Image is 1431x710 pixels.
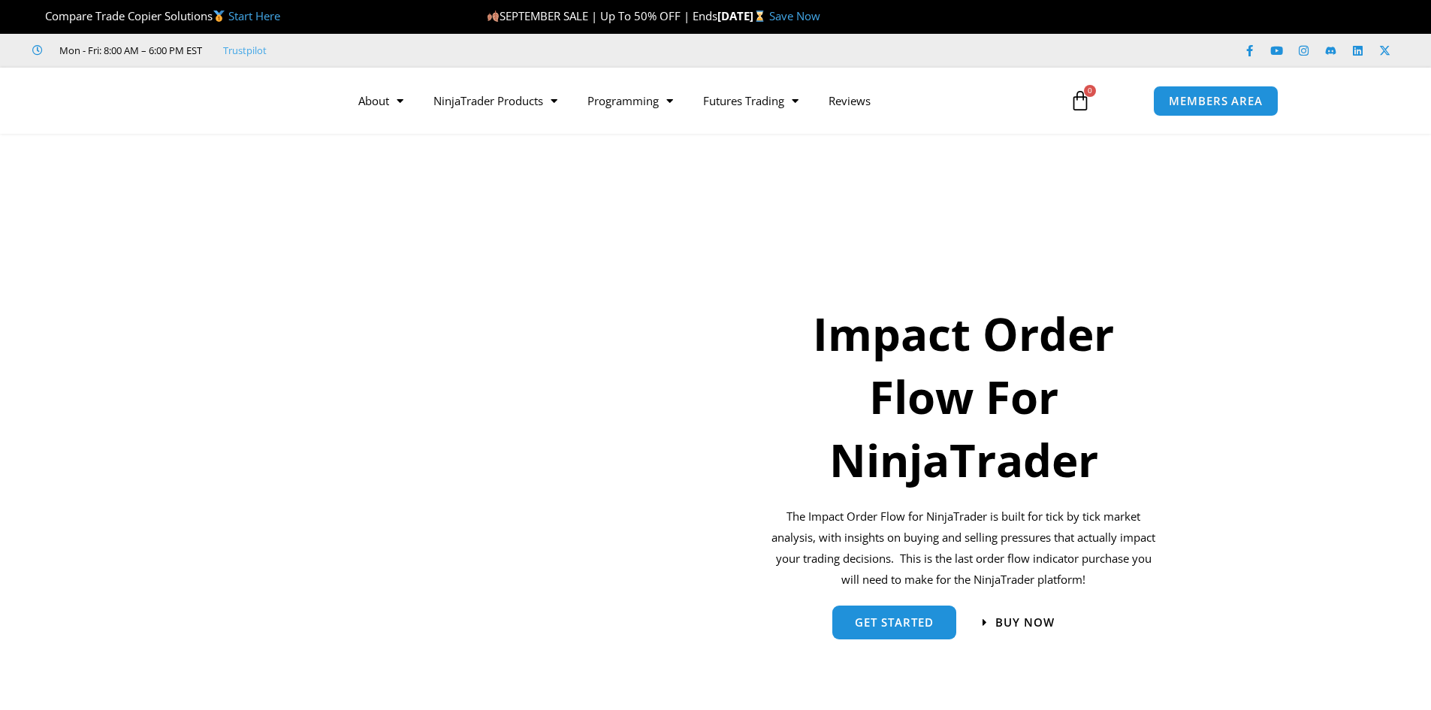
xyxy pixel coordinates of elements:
[418,83,572,118] a: NinjaTrader Products
[688,83,814,118] a: Futures Trading
[717,8,769,23] strong: [DATE]
[1084,85,1096,97] span: 0
[56,41,202,59] span: Mon - Fri: 8:00 AM – 6:00 PM EST
[343,83,418,118] a: About
[32,8,280,23] span: Compare Trade Copier Solutions
[1047,79,1113,122] a: 0
[488,11,499,22] img: 🍂
[995,617,1055,628] span: Buy now
[152,74,314,128] img: LogoAI | Affordable Indicators – NinjaTrader
[1169,95,1263,107] span: MEMBERS AREA
[769,506,1159,590] p: The Impact Order Flow for NinjaTrader is built for tick by tick market analysis, with insights on...
[213,11,225,22] img: 🥇
[983,617,1055,628] a: Buy now
[814,83,886,118] a: Reviews
[832,606,956,639] a: get started
[228,8,280,23] a: Start Here
[487,8,717,23] span: SEPTEMBER SALE | Up To 50% OFF | Ends
[769,8,820,23] a: Save Now
[33,11,44,22] img: 🏆
[343,83,1052,118] nav: Menu
[572,83,688,118] a: Programming
[769,302,1159,491] h1: Impact Order Flow For NinjaTrader
[1153,86,1279,116] a: MEMBERS AREA
[754,11,765,22] img: ⌛
[223,41,267,59] a: Trustpilot
[855,617,934,628] span: get started
[267,228,684,672] img: Orderflow | Affordable Indicators – NinjaTrader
